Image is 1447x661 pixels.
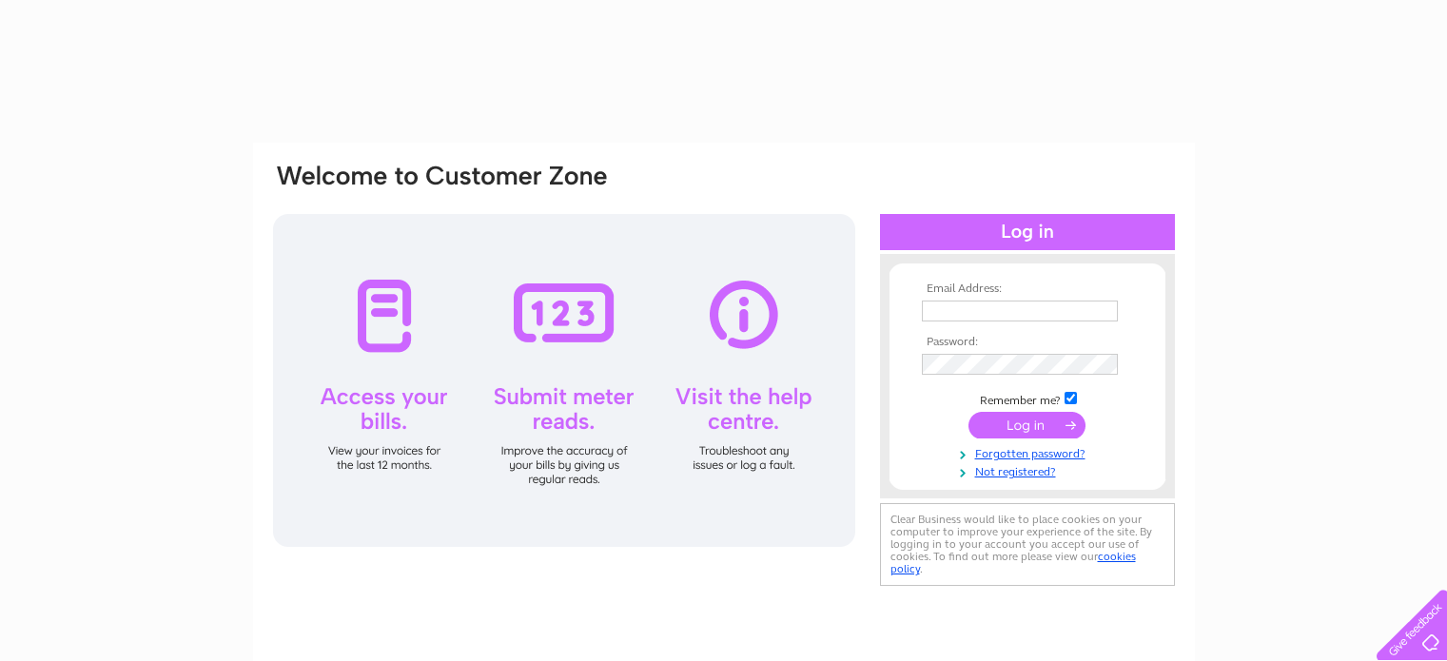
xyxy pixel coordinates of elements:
a: cookies policy [890,550,1136,575]
a: Forgotten password? [922,443,1138,461]
input: Submit [968,412,1085,438]
th: Password: [917,336,1138,349]
th: Email Address: [917,282,1138,296]
td: Remember me? [917,389,1138,408]
a: Not registered? [922,461,1138,479]
div: Clear Business would like to place cookies on your computer to improve your experience of the sit... [880,503,1175,586]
